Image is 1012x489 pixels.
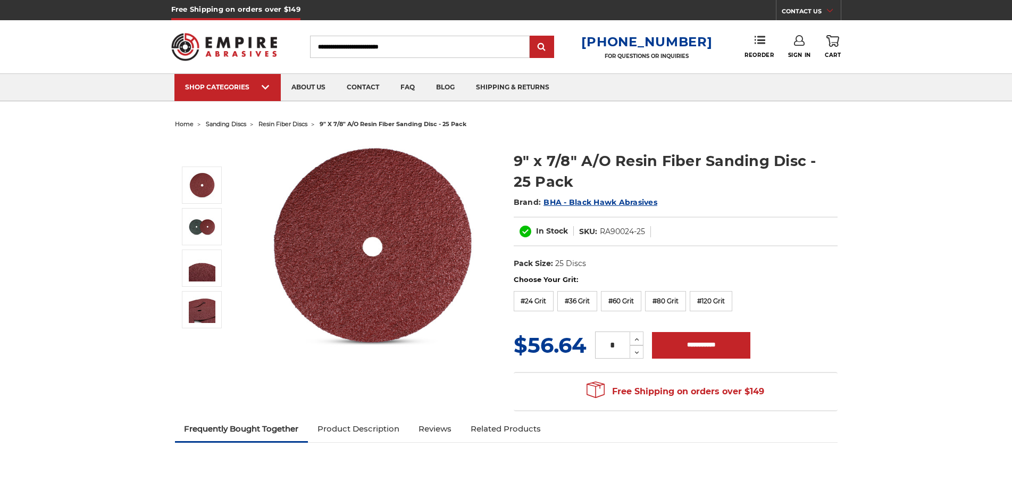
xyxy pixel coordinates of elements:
[258,120,307,128] a: resin fiber discs
[782,5,841,20] a: CONTACT US
[555,258,586,269] dd: 25 Discs
[175,417,308,441] a: Frequently Bought Together
[465,74,560,101] a: shipping & returns
[425,74,465,101] a: blog
[189,213,215,240] img: 9" x 7/8" A/O Resin Fiber Sanding Disc - 25 Pack
[320,120,466,128] span: 9" x 7/8" a/o resin fiber sanding disc - 25 pack
[579,226,597,237] dt: SKU:
[308,417,409,441] a: Product Description
[461,417,550,441] a: Related Products
[581,53,712,60] p: FOR QUESTIONS OR INQUIRIES
[825,52,841,59] span: Cart
[336,74,390,101] a: contact
[514,275,838,285] label: Choose Your Grit:
[281,74,336,101] a: about us
[600,226,645,237] dd: RA90024-25
[175,120,194,128] a: home
[825,35,841,59] a: Cart
[745,52,774,59] span: Reorder
[514,151,838,192] h1: 9" x 7/8" A/O Resin Fiber Sanding Disc - 25 Pack
[514,258,553,269] dt: Pack Size:
[514,332,587,358] span: $56.64
[745,35,774,58] a: Reorder
[189,255,215,281] img: 9" x 7/8" A/O Resin Fiber Sanding Disc - 25 Pack
[171,26,278,68] img: Empire Abrasives
[514,197,541,207] span: Brand:
[788,52,811,59] span: Sign In
[581,34,712,49] a: [PHONE_NUMBER]
[189,296,215,323] img: 9" x 7/8" A/O Resin Fiber Sanding Disc - 25 Pack
[185,83,270,91] div: SHOP CATEGORIES
[390,74,425,101] a: faq
[206,120,246,128] a: sanding discs
[536,226,568,236] span: In Stock
[266,139,479,352] img: 9" x 7/8" Aluminum Oxide Resin Fiber Disc
[543,197,657,207] a: BHA - Black Hawk Abrasives
[189,172,215,198] img: 9" x 7/8" Aluminum Oxide Resin Fiber Disc
[409,417,461,441] a: Reviews
[587,381,764,402] span: Free Shipping on orders over $149
[531,37,553,58] input: Submit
